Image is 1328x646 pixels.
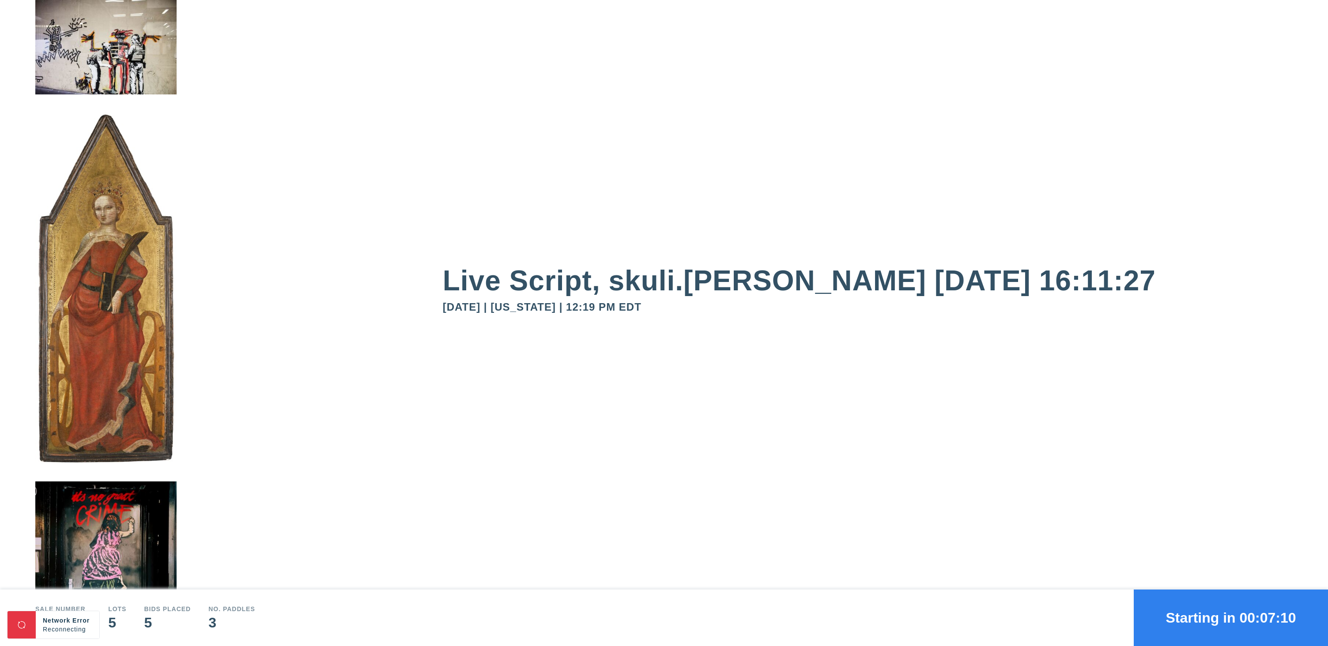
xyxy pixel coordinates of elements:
img: small [35,148,177,518]
div: 5 [144,616,191,630]
div: Bids Placed [144,606,191,612]
div: Lots [108,606,126,612]
div: [DATE] | [US_STATE] | 12:19 PM EDT [443,302,1293,312]
span: . [88,626,90,633]
div: 5 [108,616,126,630]
button: Starting in 00:07:10 [1134,590,1328,646]
div: Network Error [43,616,92,625]
div: Reconnecting [43,625,92,634]
div: Live Script, skuli.[PERSON_NAME] [DATE] 16:11:27 [443,267,1293,295]
img: small [35,37,177,149]
span: . [86,626,88,633]
div: Sale number [35,606,91,612]
span: . [90,626,92,633]
div: No. Paddles [208,606,255,612]
div: 3 [208,616,255,630]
